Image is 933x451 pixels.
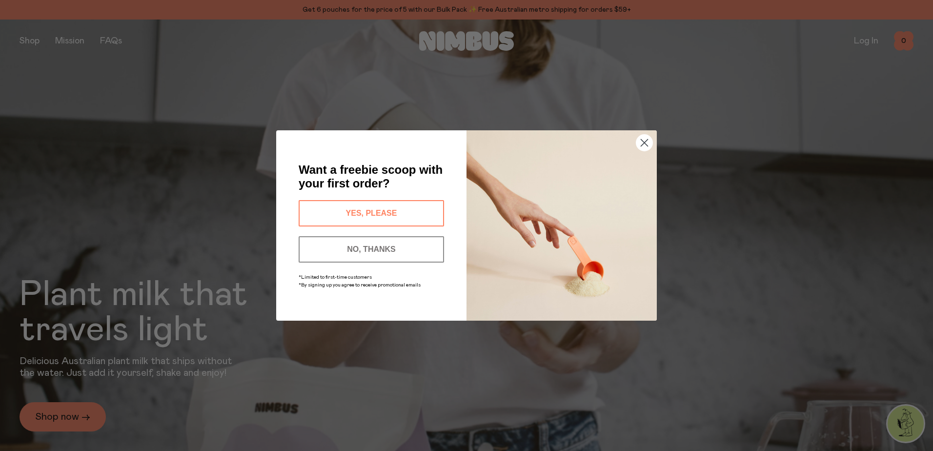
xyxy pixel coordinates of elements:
[466,130,657,321] img: c0d45117-8e62-4a02-9742-374a5db49d45.jpeg
[636,134,653,151] button: Close dialog
[299,163,443,190] span: Want a freebie scoop with your first order?
[299,283,421,287] span: *By signing up you agree to receive promotional emails
[299,275,372,280] span: *Limited to first-time customers
[299,200,444,226] button: YES, PLEASE
[299,236,444,263] button: NO, THANKS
